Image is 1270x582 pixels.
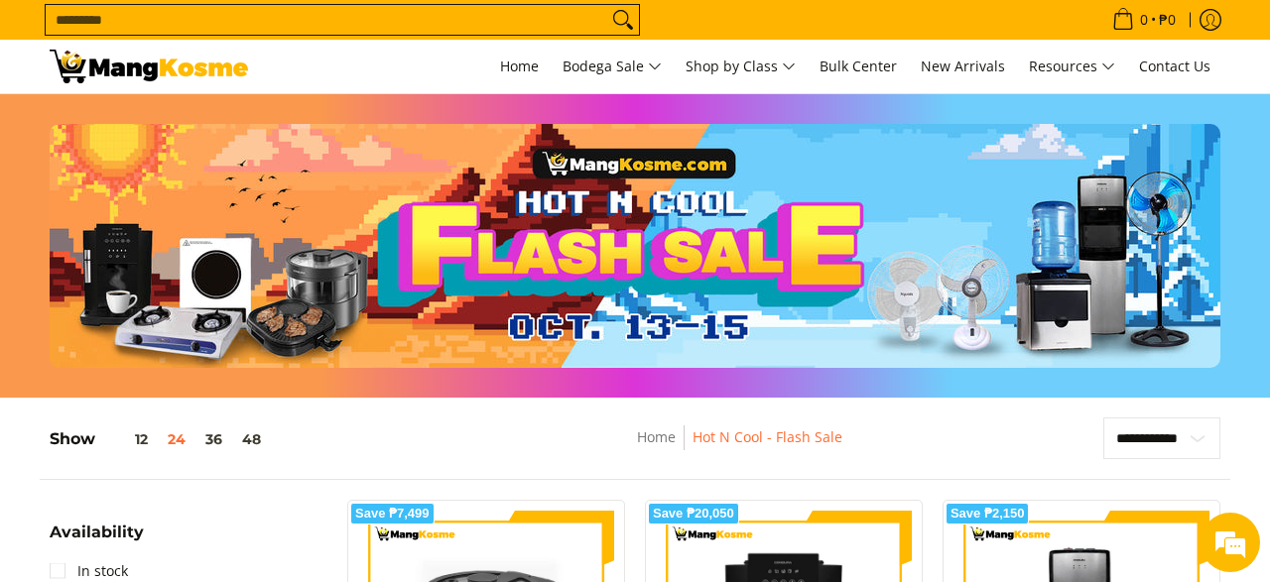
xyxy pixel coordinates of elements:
span: ₱0 [1156,13,1179,27]
nav: Main Menu [268,40,1220,93]
a: Contact Us [1129,40,1220,93]
a: Home [490,40,549,93]
button: 12 [95,431,158,447]
span: Save ₱20,050 [653,508,734,520]
img: Hot N Cool: Mang Kosme MID-PAYDAY APPLIANCES SALE! l Mang Kosme [50,50,248,83]
button: 24 [158,431,195,447]
h5: Show [50,429,271,449]
nav: Breadcrumbs [494,425,986,470]
span: • [1106,9,1182,31]
span: Availability [50,524,144,540]
span: Home [500,57,539,75]
span: New Arrivals [921,57,1005,75]
a: Bulk Center [810,40,907,93]
button: 48 [232,431,271,447]
span: Save ₱2,150 [951,508,1025,520]
span: Shop by Class [686,55,796,79]
span: 0 [1137,13,1151,27]
a: Shop by Class [676,40,806,93]
span: Contact Us [1139,57,1210,75]
span: Bodega Sale [563,55,662,79]
summary: Open [50,524,144,555]
a: Home [637,427,676,446]
a: Hot N Cool - Flash Sale [693,427,842,446]
button: 36 [195,431,232,447]
button: Search [607,5,639,35]
a: Bodega Sale [553,40,672,93]
a: Resources [1019,40,1125,93]
span: Bulk Center [820,57,897,75]
a: New Arrivals [911,40,1015,93]
span: Save ₱7,499 [355,508,430,520]
span: Resources [1029,55,1115,79]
